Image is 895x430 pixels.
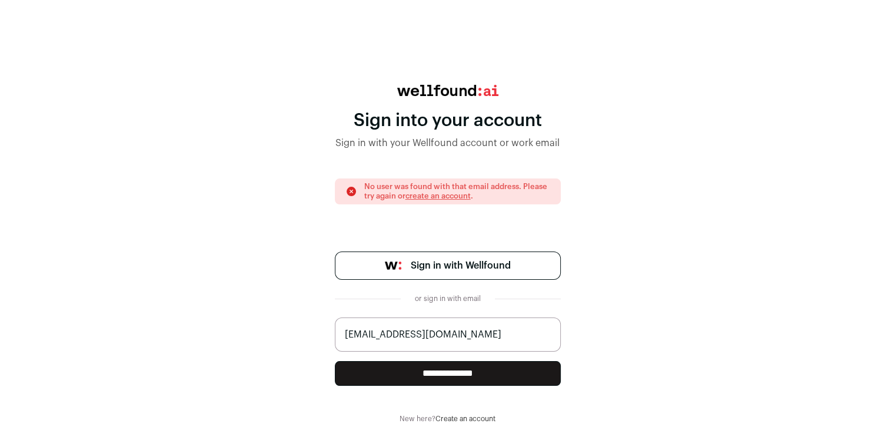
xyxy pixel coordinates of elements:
img: wellfound-symbol-flush-black-fb3c872781a75f747ccb3a119075da62bfe97bd399995f84a933054e44a575c4.png [385,262,401,270]
img: wellfound:ai [397,85,498,96]
div: New here? [335,414,561,424]
a: Sign in with Wellfound [335,252,561,280]
p: No user was found with that email address. Please try again or . [364,182,550,201]
div: or sign in with email [410,294,485,303]
input: name@work-email.com [335,317,561,352]
div: Sign in with your Wellfound account or work email [335,136,561,150]
span: Sign in with Wellfound [411,259,511,273]
div: Sign into your account [335,110,561,131]
a: create an account [405,192,471,200]
a: Create an account [435,415,495,422]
